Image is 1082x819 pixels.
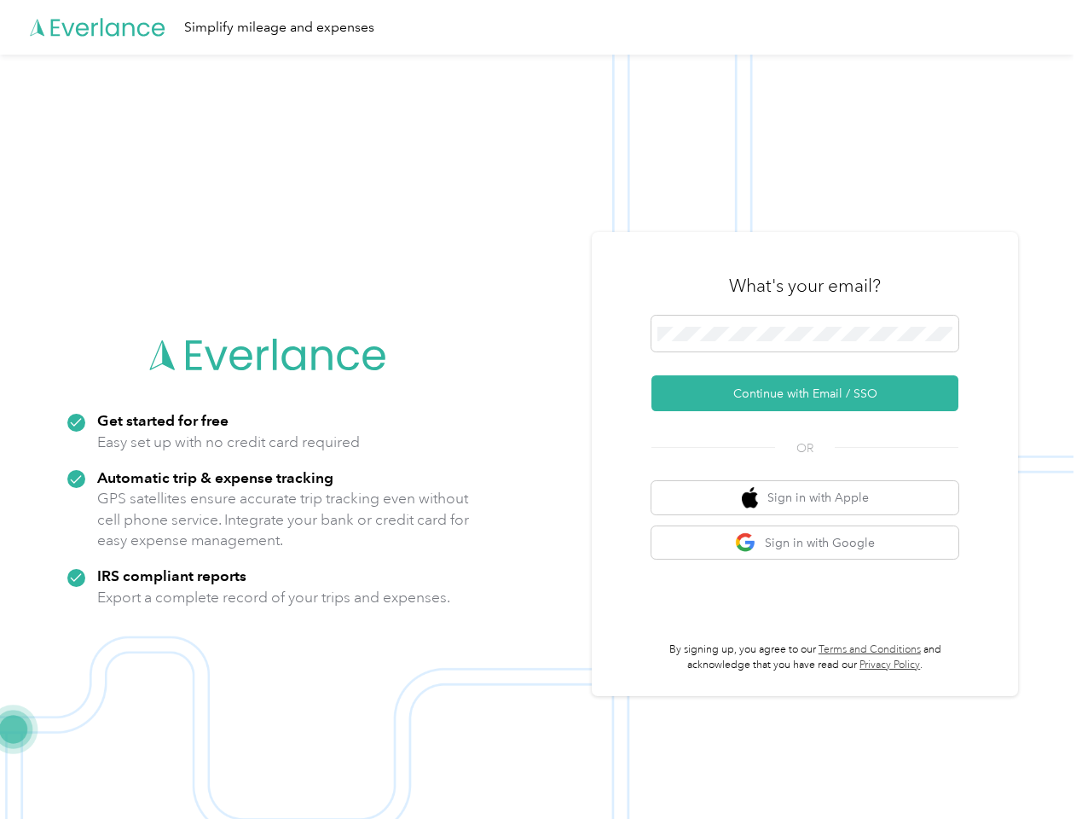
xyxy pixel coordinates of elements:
p: By signing up, you agree to our and acknowledge that you have read our . [651,642,958,672]
img: google logo [735,532,756,554]
h3: What's your email? [729,274,881,298]
p: GPS satellites ensure accurate trip tracking even without cell phone service. Integrate your bank... [97,488,470,551]
span: OR [775,439,835,457]
button: Continue with Email / SSO [651,375,958,411]
img: apple logo [742,487,759,508]
strong: IRS compliant reports [97,566,246,584]
p: Easy set up with no credit card required [97,432,360,453]
button: google logoSign in with Google [651,526,958,560]
strong: Get started for free [97,411,229,429]
a: Terms and Conditions [819,643,921,656]
strong: Automatic trip & expense tracking [97,468,333,486]
button: apple logoSign in with Apple [651,481,958,514]
a: Privacy Policy [859,659,920,671]
div: Simplify mileage and expenses [184,17,374,38]
p: Export a complete record of your trips and expenses. [97,587,450,608]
